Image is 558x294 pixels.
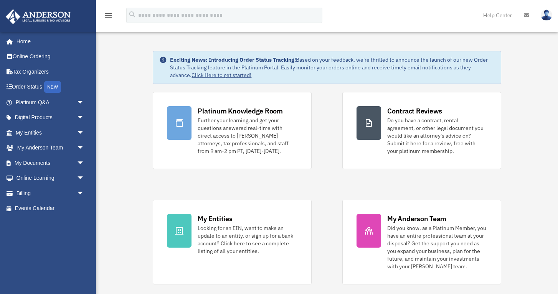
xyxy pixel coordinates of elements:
[5,140,96,156] a: My Anderson Teamarrow_drop_down
[104,11,113,20] i: menu
[342,92,501,169] a: Contract Reviews Do you have a contract, rental agreement, or other legal document you would like...
[5,155,96,171] a: My Documentsarrow_drop_down
[5,95,96,110] a: Platinum Q&Aarrow_drop_down
[192,72,251,79] a: Click Here to get started!
[387,224,487,270] div: Did you know, as a Platinum Member, you have an entire professional team at your disposal? Get th...
[77,186,92,201] span: arrow_drop_down
[104,13,113,20] a: menu
[5,110,96,125] a: Digital Productsarrow_drop_down
[170,56,296,63] strong: Exciting News: Introducing Order Status Tracking!
[77,140,92,156] span: arrow_drop_down
[153,92,312,169] a: Platinum Knowledge Room Further your learning and get your questions answered real-time with dire...
[44,81,61,93] div: NEW
[5,171,96,186] a: Online Learningarrow_drop_down
[387,117,487,155] div: Do you have a contract, rental agreement, or other legal document you would like an attorney's ad...
[153,200,312,284] a: My Entities Looking for an EIN, want to make an update to an entity, or sign up for a bank accoun...
[77,95,92,110] span: arrow_drop_down
[5,186,96,201] a: Billingarrow_drop_down
[342,200,501,284] a: My Anderson Team Did you know, as a Platinum Member, you have an entire professional team at your...
[541,10,552,21] img: User Pic
[198,224,297,255] div: Looking for an EIN, want to make an update to an entity, or sign up for a bank account? Click her...
[198,106,283,116] div: Platinum Knowledge Room
[5,201,96,216] a: Events Calendar
[5,79,96,95] a: Order StatusNEW
[77,171,92,186] span: arrow_drop_down
[387,106,442,116] div: Contract Reviews
[5,64,96,79] a: Tax Organizers
[77,110,92,126] span: arrow_drop_down
[170,56,494,79] div: Based on your feedback, we're thrilled to announce the launch of our new Order Status Tracking fe...
[77,155,92,171] span: arrow_drop_down
[387,214,446,223] div: My Anderson Team
[198,214,232,223] div: My Entities
[77,125,92,141] span: arrow_drop_down
[5,125,96,140] a: My Entitiesarrow_drop_down
[128,10,137,19] i: search
[198,117,297,155] div: Further your learning and get your questions answered real-time with direct access to [PERSON_NAM...
[5,34,92,49] a: Home
[5,49,96,64] a: Online Ordering
[3,9,73,24] img: Anderson Advisors Platinum Portal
